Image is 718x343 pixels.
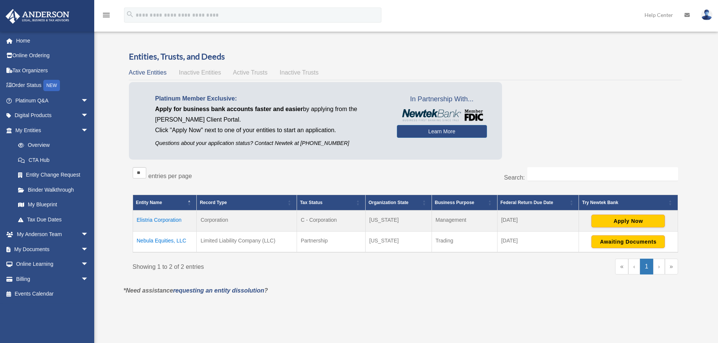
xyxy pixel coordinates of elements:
[628,259,640,274] a: Previous
[197,195,297,211] th: Record Type: Activate to sort
[5,271,100,287] a: Billingarrow_drop_down
[5,242,100,257] a: My Documentsarrow_drop_down
[5,93,100,108] a: Platinum Q&Aarrow_drop_down
[11,152,96,168] a: CTA Hub
[11,138,92,153] a: Overview
[615,259,628,274] a: First
[133,195,197,211] th: Entity Name: Activate to invert sorting
[280,69,318,76] span: Inactive Trusts
[640,259,653,274] a: 1
[136,200,162,205] span: Entity Name
[591,235,665,248] button: Awaiting Documents
[701,9,712,20] img: User Pic
[233,69,268,76] span: Active Trusts
[401,109,483,121] img: NewtekBankLogoSM.png
[173,287,264,294] a: requesting an entity dissolution
[3,9,72,24] img: Anderson Advisors Platinum Portal
[397,93,487,105] span: In Partnership With...
[11,182,96,197] a: Binder Walkthrough
[11,197,96,212] a: My Blueprint
[5,257,100,272] a: Online Learningarrow_drop_down
[133,210,197,232] td: Elistria Corporation
[126,10,134,18] i: search
[665,259,678,274] a: Last
[504,174,525,181] label: Search:
[365,232,432,253] td: [US_STATE]
[155,125,386,136] p: Click "Apply Now" next to one of your entities to start an application.
[653,259,665,274] a: Next
[300,200,323,205] span: Tax Status
[155,106,303,112] span: Apply for business bank accounts faster and easier
[582,198,666,207] div: Try Newtek Bank
[81,108,96,123] span: arrow_drop_down
[365,210,432,232] td: [US_STATE]
[5,48,100,63] a: Online Ordering
[297,195,365,211] th: Tax Status: Activate to sort
[497,210,579,232] td: [DATE]
[102,11,111,20] i: menu
[179,69,221,76] span: Inactive Entities
[81,227,96,242] span: arrow_drop_down
[11,212,96,227] a: Tax Due Dates
[81,242,96,257] span: arrow_drop_down
[197,210,297,232] td: Corporation
[5,33,100,48] a: Home
[11,168,96,183] a: Entity Change Request
[497,232,579,253] td: [DATE]
[432,195,497,211] th: Business Purpose: Activate to sort
[81,123,96,138] span: arrow_drop_down
[200,200,227,205] span: Record Type
[365,195,432,211] th: Organization State: Activate to sort
[43,80,60,91] div: NEW
[5,78,100,93] a: Order StatusNEW
[102,13,111,20] a: menu
[369,200,409,205] span: Organization State
[5,123,96,138] a: My Entitiesarrow_drop_down
[501,200,553,205] span: Federal Return Due Date
[133,232,197,253] td: Nebula Equities, LLC
[297,210,365,232] td: C - Corporation
[129,51,682,63] h3: Entities, Trusts, and Deeds
[197,232,297,253] td: Limited Liability Company (LLC)
[155,93,386,104] p: Platinum Member Exclusive:
[497,195,579,211] th: Federal Return Due Date: Activate to sort
[129,69,167,76] span: Active Entities
[397,125,487,138] a: Learn More
[435,200,475,205] span: Business Purpose
[81,271,96,287] span: arrow_drop_down
[432,232,497,253] td: Trading
[133,259,400,272] div: Showing 1 to 2 of 2 entries
[81,257,96,272] span: arrow_drop_down
[5,108,100,123] a: Digital Productsarrow_drop_down
[297,232,365,253] td: Partnership
[5,287,100,302] a: Events Calendar
[432,210,497,232] td: Management
[579,195,678,211] th: Try Newtek Bank : Activate to sort
[155,139,386,148] p: Questions about your application status? Contact Newtek at [PHONE_NUMBER]
[124,287,268,294] em: *Need assistance ?
[155,104,386,125] p: by applying from the [PERSON_NAME] Client Portal.
[5,227,100,242] a: My Anderson Teamarrow_drop_down
[81,93,96,108] span: arrow_drop_down
[148,173,192,179] label: entries per page
[5,63,100,78] a: Tax Organizers
[591,215,665,227] button: Apply Now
